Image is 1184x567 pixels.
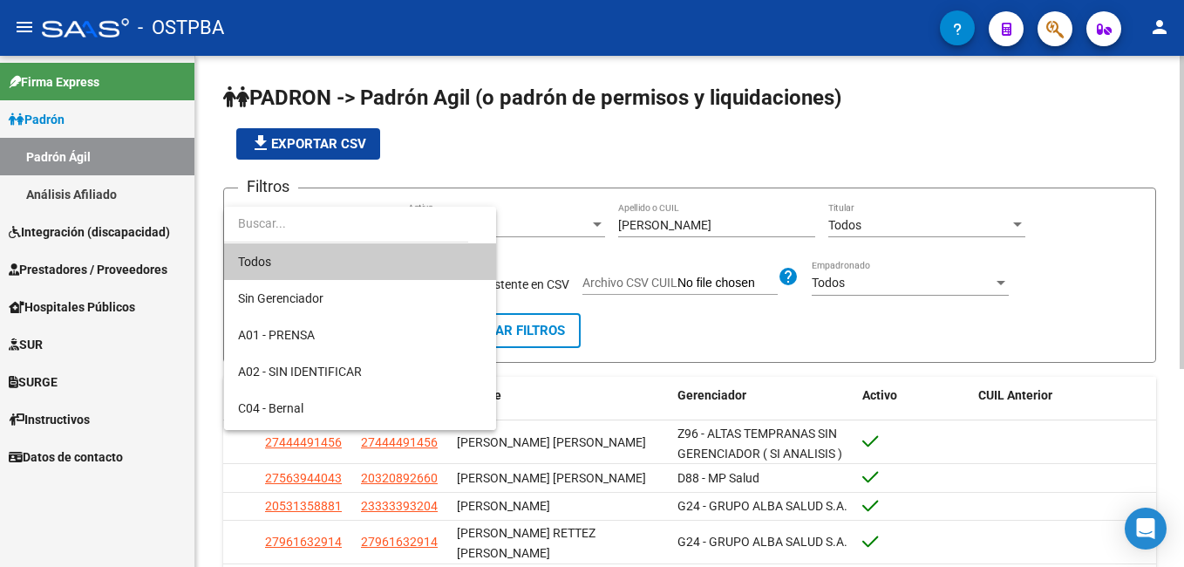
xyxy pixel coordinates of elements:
span: Sin Gerenciador [238,291,323,305]
span: A02 - SIN IDENTIFICAR [238,365,362,379]
span: Todos [238,243,482,280]
span: A01 - PRENSA [238,328,315,342]
div: Open Intercom Messenger [1125,508,1167,550]
span: C04 - Bernal [238,401,303,415]
input: dropdown search [224,205,468,242]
